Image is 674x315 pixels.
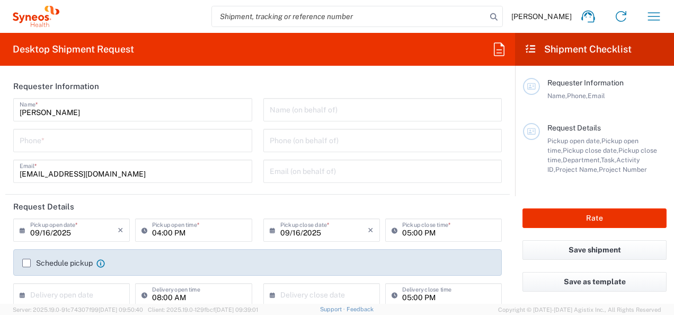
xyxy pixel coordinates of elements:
[522,240,667,260] button: Save shipment
[215,307,258,313] span: [DATE] 09:39:01
[599,165,647,173] span: Project Number
[547,78,624,87] span: Requester Information
[22,259,93,267] label: Schedule pickup
[547,137,601,145] span: Pickup open date,
[563,146,618,154] span: Pickup close date,
[547,92,567,100] span: Name,
[522,208,667,228] button: Rate
[118,222,123,239] i: ×
[555,165,599,173] span: Project Name,
[511,12,572,21] span: [PERSON_NAME]
[212,6,486,27] input: Shipment, tracking or reference number
[522,272,667,292] button: Save as template
[567,92,588,100] span: Phone,
[547,124,601,132] span: Request Details
[498,305,661,314] span: Copyright © [DATE]-[DATE] Agistix Inc., All Rights Reserved
[13,81,99,92] h2: Requester Information
[601,156,616,164] span: Task,
[525,43,632,56] h2: Shipment Checklist
[13,202,74,212] h2: Request Details
[13,43,134,56] h2: Desktop Shipment Request
[13,307,143,313] span: Server: 2025.19.0-91c74307f99
[99,307,143,313] span: [DATE] 09:50:40
[347,306,374,312] a: Feedback
[563,156,601,164] span: Department,
[320,306,347,312] a: Support
[148,307,258,313] span: Client: 2025.19.0-129fbcf
[588,92,605,100] span: Email
[368,222,374,239] i: ×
